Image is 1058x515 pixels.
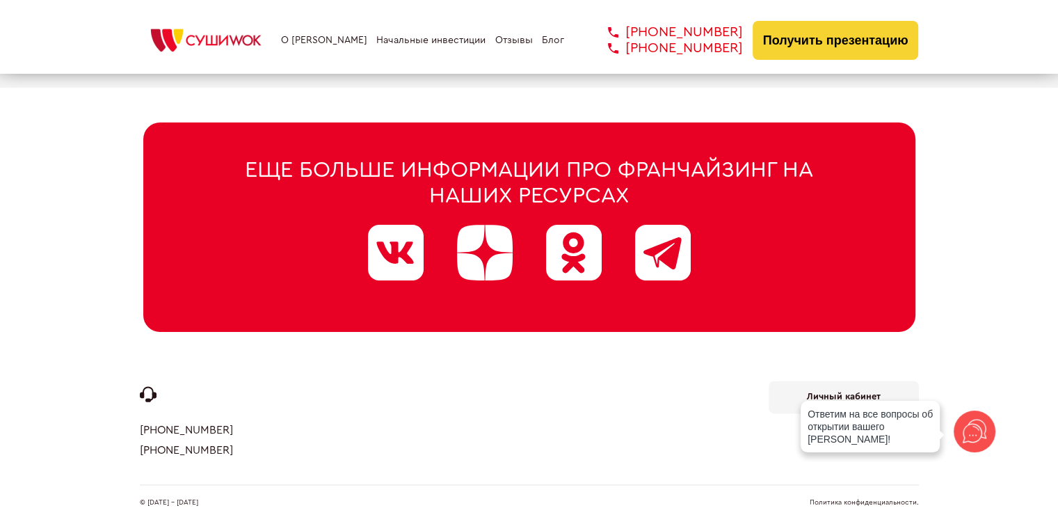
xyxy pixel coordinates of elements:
[587,40,743,56] a: [PHONE_NUMBER]
[140,444,233,457] a: [PHONE_NUMBER]
[753,21,919,60] button: Получить презентацию
[140,25,272,56] img: СУШИWOK
[769,381,919,413] a: Личный кабинет
[807,392,881,401] b: Личный кабинет
[140,424,233,436] a: [PHONE_NUMBER]
[376,35,486,46] a: Начальные инвестиции
[810,499,919,506] a: Политика конфиденциальности.
[542,35,564,46] a: Блог
[495,35,533,46] a: Отзывы
[281,35,367,46] a: О [PERSON_NAME]
[587,24,743,40] a: [PHONE_NUMBER]
[801,401,940,452] div: Ответим на все вопросы об открытии вашего [PERSON_NAME]!
[209,157,849,209] div: Еще больше информации про франчайзинг на наших ресурсах
[140,499,198,507] span: © [DATE] - [DATE]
